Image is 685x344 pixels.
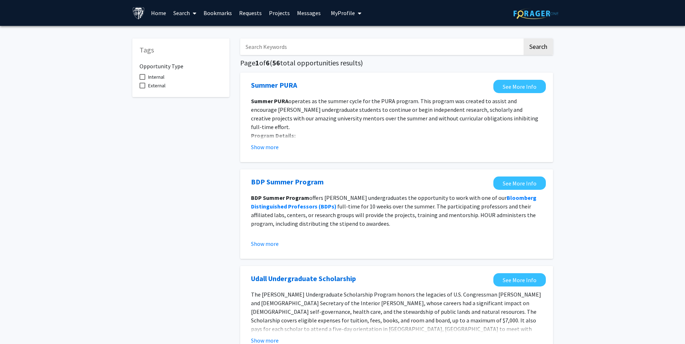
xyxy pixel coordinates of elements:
strong: BDP Summer Program [251,194,309,201]
button: Search [524,38,553,55]
a: Opens in a new tab [251,176,324,187]
strong: Summer PURA [251,97,288,105]
button: Show more [251,239,279,248]
h5: Page of ( total opportunities results) [240,59,553,67]
span: 1 [255,58,259,67]
a: Home [147,0,170,26]
input: Search Keywords [240,38,522,55]
strong: Program Details: [251,132,296,139]
a: Projects [265,0,293,26]
a: Search [170,0,200,26]
a: Messages [293,0,324,26]
a: Opens in a new tab [251,273,356,284]
a: Opens in a new tab [493,80,546,93]
p: offers [PERSON_NAME] undergraduates the opportunity to work with one of our full-time for 10 week... [251,193,542,228]
span: External [148,81,165,90]
span: 6 [266,58,270,67]
img: ForagerOne Logo [513,8,558,19]
span: 56 [272,58,280,67]
img: Johns Hopkins University Logo [132,7,145,19]
a: Requests [236,0,265,26]
span: operates as the summer cycle for the PURA program. This program was created to assist and encoura... [251,97,538,130]
h5: Tags [140,46,222,54]
a: Opens in a new tab [493,176,546,190]
h6: Opportunity Type [140,57,222,70]
a: Bookmarks [200,0,236,26]
button: Show more [251,143,279,151]
span: My Profile [331,9,355,17]
a: Opens in a new tab [493,273,546,286]
span: Internal [148,73,164,81]
a: Opens in a new tab [251,80,297,91]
